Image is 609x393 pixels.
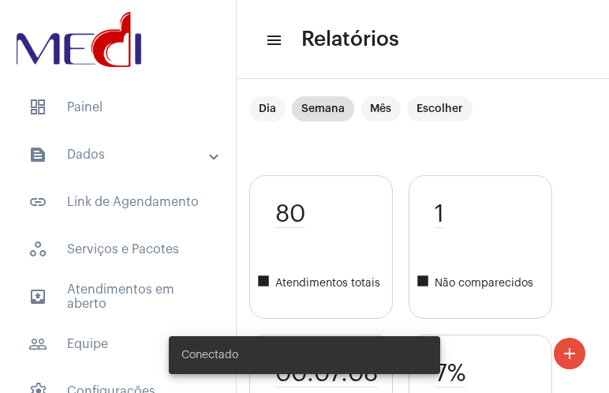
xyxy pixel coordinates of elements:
span: Atendimentos totais [256,274,392,293]
mat-chip: Dia [249,96,286,122]
mat-panel-title: Dados [28,145,211,164]
img: d3a1b5fa-500b-b90f-5a1c-719c20e9830b.png [13,8,145,71]
mat-icon: square [416,274,435,293]
mat-icon: sidenav icon [28,335,47,354]
span: Link de Agendamento [16,183,220,221]
mat-expansion-panel-header: sidenav iconDados [9,136,236,174]
mat-chip: Semana [292,96,354,122]
mat-icon: add [560,344,579,363]
mat-icon: sidenav icon [28,287,47,306]
span: 1 [435,201,444,228]
span: Relatórios [301,27,399,52]
span: Painel [16,88,220,126]
span: 80 [275,201,305,228]
mat-icon: sidenav icon [265,31,281,50]
span: Conectado [181,347,238,363]
mat-icon: square [256,274,275,293]
span: Equipe [16,325,220,363]
span: sidenav icon [28,240,47,259]
span: sidenav icon [28,98,47,117]
span: Não comparecidos [416,274,551,293]
mat-icon: sidenav icon [28,145,47,164]
mat-chip: Mês [361,96,401,122]
mat-chip: Escolher [407,96,473,122]
span: Serviços e Pacotes [16,230,220,268]
mat-icon: sidenav icon [28,193,47,211]
span: Atendimentos em aberto [16,278,220,316]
